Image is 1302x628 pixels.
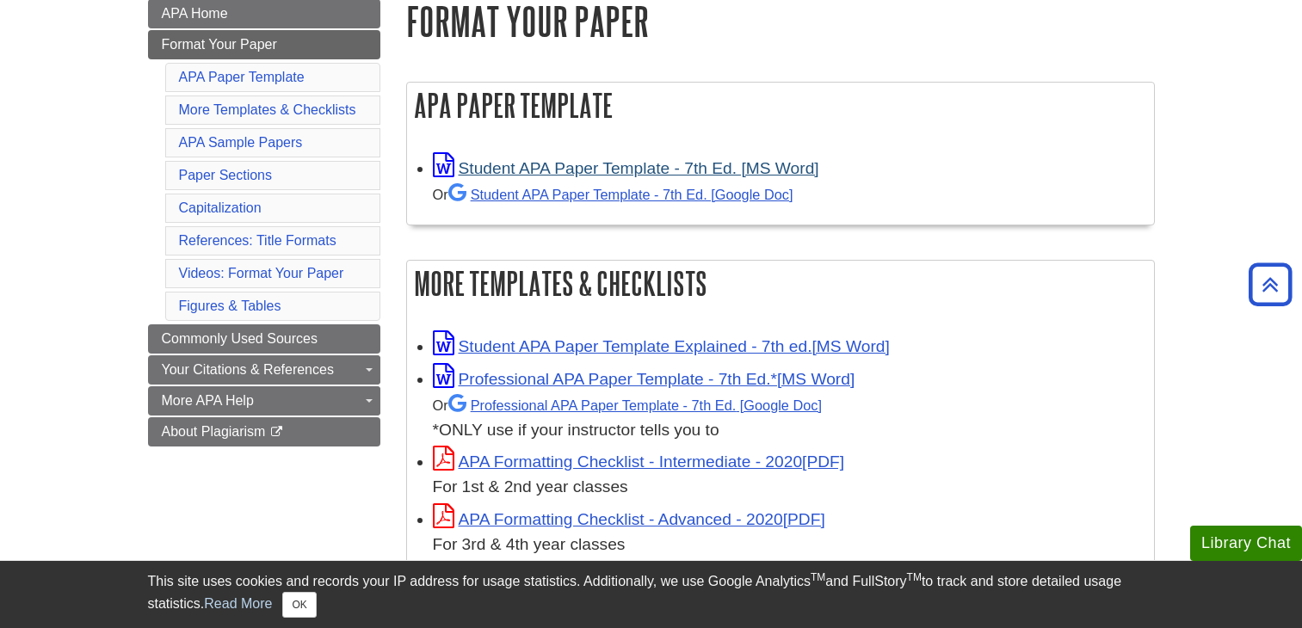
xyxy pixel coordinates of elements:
small: Or [433,397,822,413]
div: For 3rd & 4th year classes [433,533,1145,557]
a: About Plagiarism [148,417,380,446]
a: Professional APA Paper Template - 7th Ed. [448,397,822,413]
a: Read More [204,596,272,611]
a: More APA Help [148,386,380,416]
div: This site uses cookies and records your IP address for usage statistics. Additionally, we use Goo... [148,571,1155,618]
span: Format Your Paper [162,37,277,52]
a: References: Title Formats [179,233,336,248]
a: More Templates & Checklists [179,102,356,117]
small: Or [433,187,793,202]
button: Library Chat [1190,526,1302,561]
div: *ONLY use if your instructor tells you to [433,392,1145,443]
a: Your Citations & References [148,355,380,385]
a: Paper Sections [179,168,273,182]
sup: TM [907,571,922,583]
span: Commonly Used Sources [162,331,318,346]
a: Link opens in new window [433,510,825,528]
span: APA Home [162,6,228,21]
i: This link opens in a new window [269,427,284,438]
div: For 1st & 2nd year classes [433,475,1145,500]
a: Back to Top [1243,273,1298,296]
span: About Plagiarism [162,424,266,439]
a: Commonly Used Sources [148,324,380,354]
sup: TM [811,571,825,583]
a: Capitalization [179,200,262,215]
a: APA Sample Papers [179,135,303,150]
a: Student APA Paper Template - 7th Ed. [Google Doc] [448,187,793,202]
span: Your Citations & References [162,362,334,377]
a: Link opens in new window [433,337,890,355]
a: Figures & Tables [179,299,281,313]
a: Videos: Format Your Paper [179,266,344,280]
a: APA Paper Template [179,70,305,84]
h2: APA Paper Template [407,83,1154,128]
h2: More Templates & Checklists [407,261,1154,306]
a: Link opens in new window [433,453,845,471]
span: More APA Help [162,393,254,408]
button: Close [282,592,316,618]
a: Link opens in new window [433,159,819,177]
a: Format Your Paper [148,30,380,59]
a: Link opens in new window [433,370,855,388]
